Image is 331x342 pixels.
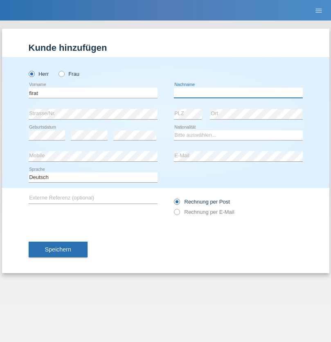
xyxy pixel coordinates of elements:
label: Frau [59,71,79,77]
input: Rechnung per Post [174,199,179,209]
input: Rechnung per E-Mail [174,209,179,219]
h1: Kunde hinzufügen [29,43,303,53]
a: menu [311,8,327,13]
label: Rechnung per E-Mail [174,209,234,215]
input: Frau [59,71,64,76]
i: menu [315,7,323,15]
label: Herr [29,71,49,77]
button: Speichern [29,242,88,257]
span: Speichern [45,246,71,253]
label: Rechnung per Post [174,199,230,205]
input: Herr [29,71,34,76]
